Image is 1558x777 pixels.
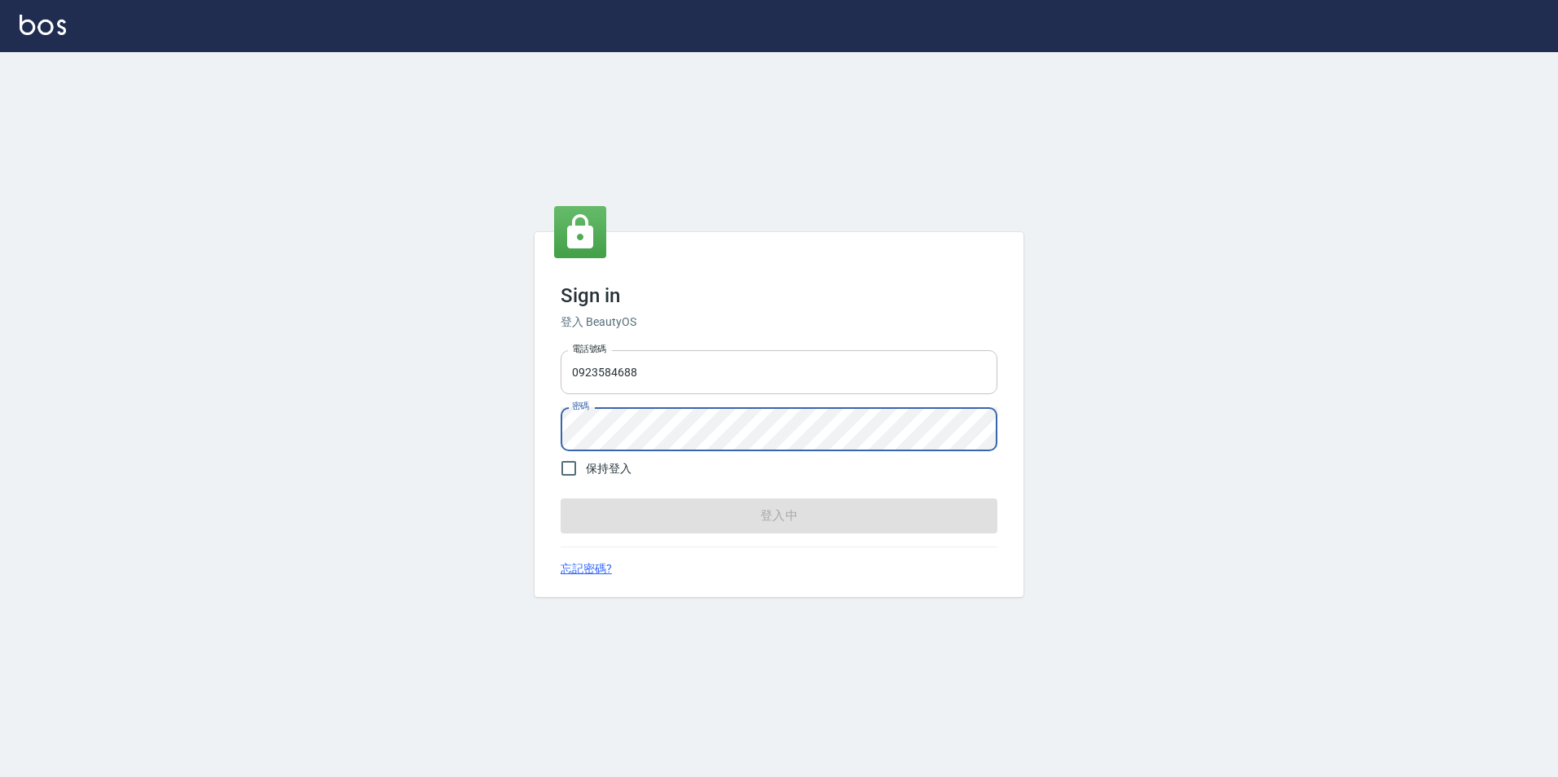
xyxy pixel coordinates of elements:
h3: Sign in [561,284,997,307]
span: 保持登入 [586,460,632,477]
h6: 登入 BeautyOS [561,314,997,331]
label: 密碼 [572,400,589,412]
img: Logo [20,15,66,35]
label: 電話號碼 [572,343,606,355]
a: 忘記密碼? [561,560,612,577]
